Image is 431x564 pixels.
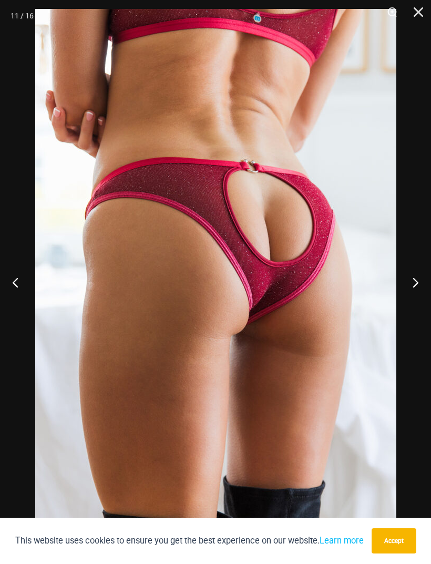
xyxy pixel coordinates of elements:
[372,528,416,553] button: Accept
[320,536,364,546] a: Learn more
[11,8,34,24] div: 11 / 16
[35,9,396,550] img: Guilty Pleasures Red 6045 Thong 02
[392,256,431,309] button: Next
[15,534,364,548] p: This website uses cookies to ensure you get the best experience on our website.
